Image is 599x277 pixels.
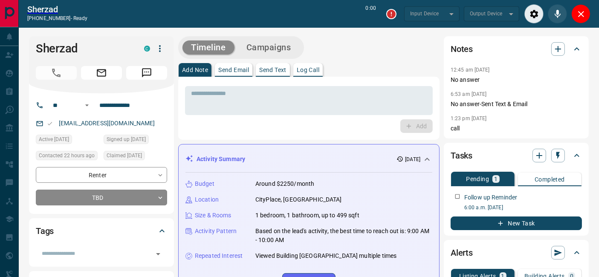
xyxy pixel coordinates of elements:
[47,121,53,127] svg: Email Valid
[464,193,517,202] p: Follow up Reminder
[524,4,544,23] div: Audio Settings
[36,167,167,183] div: Renter
[195,251,243,260] p: Repeated Interest
[197,155,245,164] p: Activity Summary
[182,40,234,55] button: Timeline
[451,115,487,121] p: 1:23 pm [DATE]
[59,120,155,127] a: [EMAIL_ADDRESS][DOMAIN_NAME]
[451,67,490,73] p: 12:45 am [DATE]
[451,242,582,263] div: Alerts
[82,100,92,110] button: Open
[195,179,214,188] p: Budget
[218,67,249,73] p: Send Email
[259,67,286,73] p: Send Text
[195,211,231,220] p: Size & Rooms
[36,151,99,163] div: Wed Oct 15 2025
[185,151,432,167] div: Activity Summary[DATE]
[39,135,69,144] span: Active [DATE]
[36,224,54,238] h2: Tags
[36,135,99,147] div: Sun Oct 12 2025
[39,151,95,160] span: Contacted 22 hours ago
[464,204,582,211] p: 6:00 a.m. [DATE]
[255,211,359,220] p: 1 bedroom, 1 bathroom, up to 499 sqft
[535,176,565,182] p: Completed
[451,91,487,97] p: 6:53 am [DATE]
[126,66,167,80] span: Message
[104,135,167,147] div: Sun Apr 07 2024
[36,66,77,80] span: Call
[451,149,472,162] h2: Tasks
[36,42,131,55] h1: Sherzad
[36,190,167,205] div: TBD
[451,39,582,59] div: Notes
[451,100,582,109] p: No answer-Sent Text & Email
[494,176,498,182] p: 1
[571,4,590,23] div: Close
[195,227,237,236] p: Activity Pattern
[451,145,582,166] div: Tasks
[451,246,473,260] h2: Alerts
[255,195,342,204] p: CityPlace, [GEOGRAPHIC_DATA]
[107,151,142,160] span: Claimed [DATE]
[297,67,319,73] p: Log Call
[144,46,150,52] div: condos.ca
[238,40,300,55] button: Campaigns
[466,176,489,182] p: Pending
[451,124,582,133] p: call
[451,75,582,84] p: No answer
[451,216,582,230] button: New Task
[195,195,219,204] p: Location
[104,151,167,163] div: Sun Oct 12 2025
[107,135,146,144] span: Signed up [DATE]
[36,221,167,241] div: Tags
[366,4,376,23] p: 0:00
[182,67,208,73] p: Add Note
[255,251,396,260] p: Viewed Building [GEOGRAPHIC_DATA] multiple times
[152,248,164,260] button: Open
[27,14,87,22] p: [PHONE_NUMBER] -
[81,66,122,80] span: Email
[255,179,314,188] p: Around $2250/month
[255,227,432,245] p: Based on the lead's activity, the best time to reach out is: 9:00 AM - 10:00 AM
[27,4,87,14] a: Sherzad
[451,42,473,56] h2: Notes
[548,4,567,23] div: Mute
[405,156,420,163] p: [DATE]
[73,15,88,21] span: ready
